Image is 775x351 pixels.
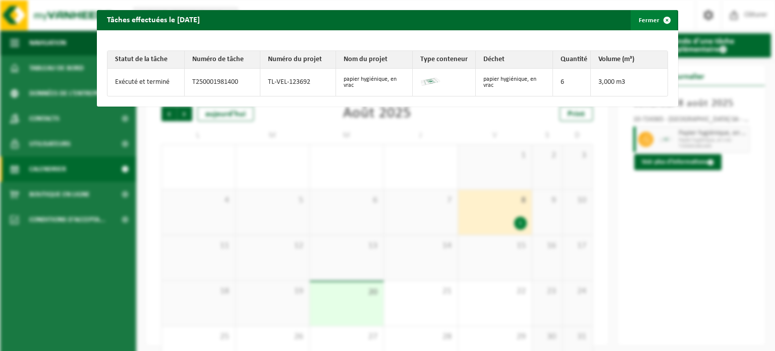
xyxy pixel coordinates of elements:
[476,69,553,96] td: papier hygiénique, en vrac
[553,51,591,69] th: Quantité
[631,10,677,30] button: Fermer
[185,69,260,96] td: T250001981400
[97,10,210,29] h2: Tâches effectuées le [DATE]
[413,51,476,69] th: Type conteneur
[260,51,336,69] th: Numéro du projet
[476,51,553,69] th: Déchet
[185,51,260,69] th: Numéro de tâche
[336,69,413,96] td: papier hygiénique, en vrac
[591,51,668,69] th: Volume (m³)
[107,51,185,69] th: Statut de la tâche
[591,69,668,96] td: 3,000 m3
[107,69,185,96] td: Exécuté et terminé
[553,69,591,96] td: 6
[260,69,336,96] td: TL-VEL-123692
[336,51,413,69] th: Nom du projet
[420,71,440,91] img: LP-SK-00500-LPE-16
